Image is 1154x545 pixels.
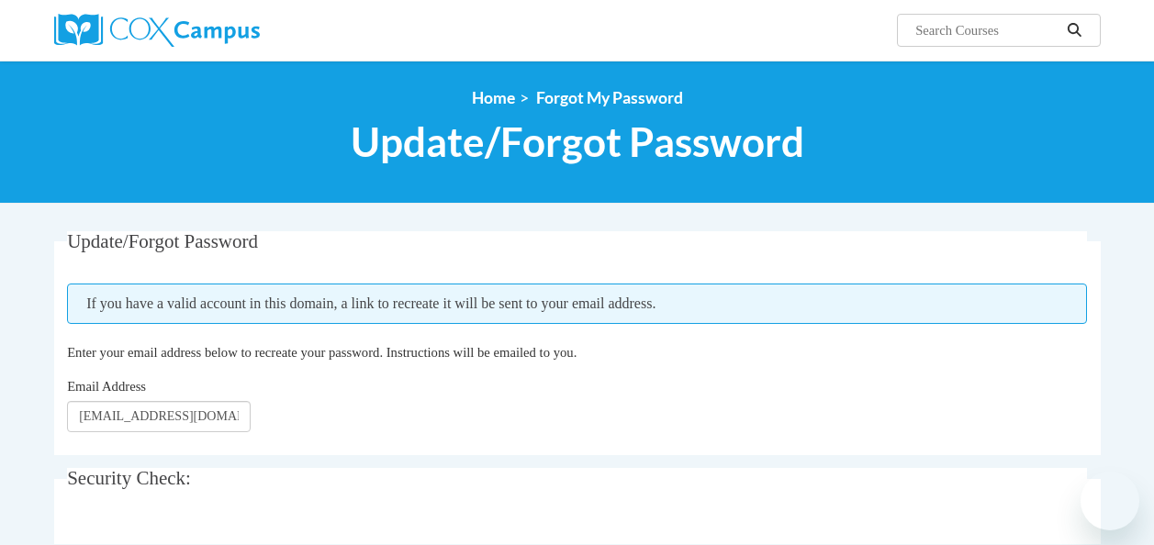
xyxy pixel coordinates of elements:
[67,401,251,432] input: Email
[67,345,577,360] span: Enter your email address below to recreate your password. Instructions will be emailed to you.
[67,230,258,252] span: Update/Forgot Password
[67,284,1087,324] span: If you have a valid account in this domain, a link to recreate it will be sent to your email addr...
[1081,472,1139,530] iframe: Button to launch messaging window
[536,88,683,107] span: Forgot My Password
[351,117,804,166] span: Update/Forgot Password
[472,88,515,107] a: Home
[913,19,1060,41] input: Search Courses
[1060,19,1088,41] button: Search
[67,379,146,394] span: Email Address
[67,467,191,489] span: Security Check:
[54,14,385,47] a: Cox Campus
[54,14,260,47] img: Cox Campus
